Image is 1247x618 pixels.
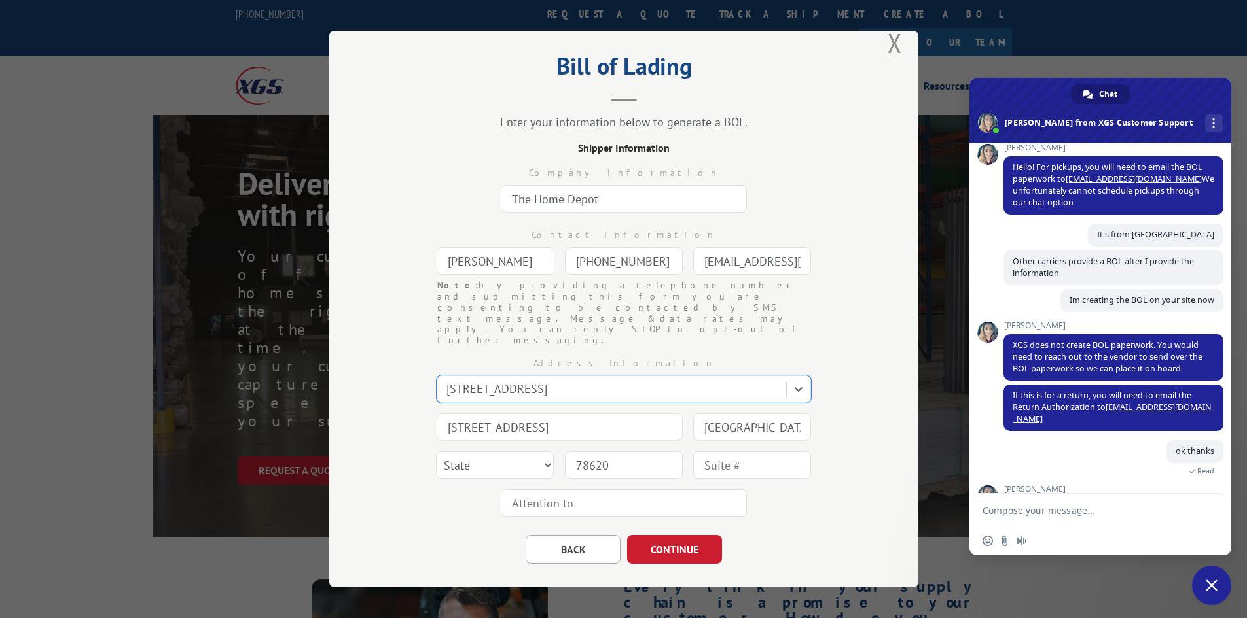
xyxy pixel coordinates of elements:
span: [PERSON_NAME] [1003,143,1223,152]
div: Address Information [395,356,853,370]
div: Enter your information below to generate a BOL. [395,114,853,129]
span: Hello! For pickups, you will need to email the BOL paperwork to We unfortunately cannot schedule ... [1013,162,1214,208]
span: Send a file [1000,536,1010,546]
span: Chat [1099,84,1117,104]
button: CONTINUE [627,535,722,564]
div: More channels [1205,114,1223,132]
input: Zip [565,451,683,479]
div: Company information [395,166,853,180]
h2: Bill of Lading [395,57,853,82]
input: Company Name [501,185,747,213]
div: Chat [1071,84,1130,104]
input: City [693,413,811,441]
a: [EMAIL_ADDRESS][DOMAIN_NAME] [1013,402,1212,424]
button: Close modal [888,26,902,60]
div: Shipper Information [395,140,853,156]
input: Suite # [693,451,811,479]
strong: Note: [437,279,479,291]
span: ok thanks [1176,445,1214,456]
a: [EMAIL_ADDRESS][DOMAIN_NAME] [1066,173,1202,184]
input: Contact Name [437,247,554,275]
span: Audio message [1017,536,1027,546]
input: Address [437,413,683,441]
div: Contact information [395,228,853,242]
span: Other carriers provide a BOL after I provide the information [1013,256,1194,279]
textarea: Compose your message... [983,505,1189,517]
input: Attention to [501,489,747,517]
div: by providing a telephone number and submitting this form you are consenting to be contacted by SM... [437,280,810,346]
span: Insert an emoji [983,536,993,546]
span: It's from [GEOGRAPHIC_DATA] [1097,229,1214,240]
button: BACK [526,535,621,564]
span: Im creating the BOL on your site now [1070,294,1214,305]
span: If this is for a return, you will need to email the Return Authorization to [1013,390,1212,424]
input: Phone [565,247,683,275]
span: Read [1197,466,1214,475]
div: Close chat [1192,566,1231,605]
span: [PERSON_NAME] [1003,321,1223,330]
span: XGS does not create BOL paperwork. You would need to reach out to the vendor to send over the BOL... [1013,339,1202,374]
span: [PERSON_NAME] [1003,485,1223,494]
input: Email [693,247,811,275]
